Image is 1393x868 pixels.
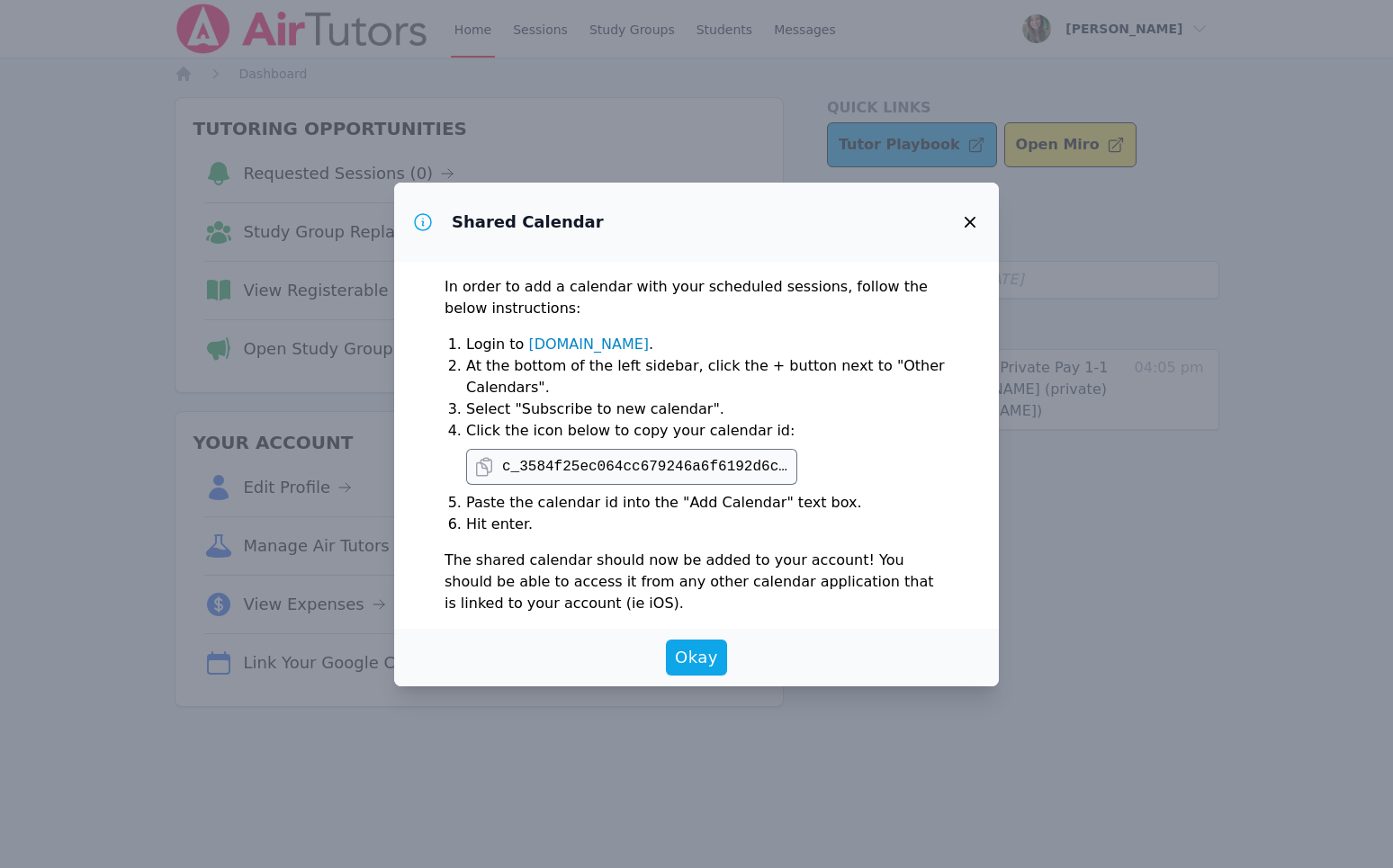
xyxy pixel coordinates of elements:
[502,456,790,478] pre: c_3584f25ec064cc679246a6f6192d6ca4bb22eee7c8a226a542e56fa039b24119@[DOMAIN_NAME]
[445,550,948,614] p: The shared calendar should now be added to your account! You should be able to access it from any...
[466,334,948,355] li: Login to .
[675,645,718,670] span: Okay
[466,492,948,514] li: Paste the calendar id into the "Add Calendar" text box.
[466,420,948,485] li: Click the icon below to copy your calendar id:
[666,640,727,676] button: Okay
[528,336,649,353] a: [DOMAIN_NAME]
[466,355,948,398] li: At the bottom of the left sidebar, click the + button next to "Other Calendars".
[445,276,948,319] p: In order to add a calendar with your scheduled sessions, follow the below instructions:
[466,514,948,535] li: Hit enter.
[452,211,604,233] h3: Shared Calendar
[466,398,948,420] li: Select "Subscribe to new calendar".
